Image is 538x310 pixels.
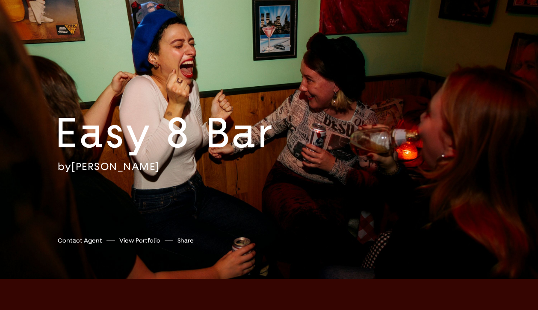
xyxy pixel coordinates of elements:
[71,160,160,173] a: [PERSON_NAME]
[55,106,334,160] h2: Easy 8 Bar
[58,236,102,245] a: Contact Agent
[119,236,160,245] a: View Portfolio
[58,160,71,173] span: by
[177,235,194,246] button: Share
